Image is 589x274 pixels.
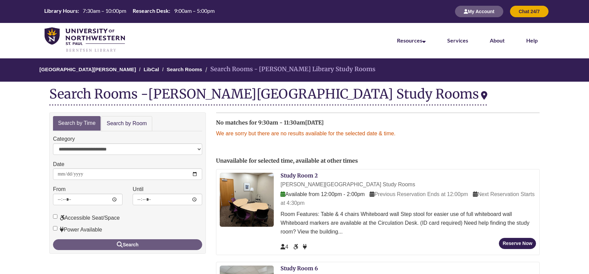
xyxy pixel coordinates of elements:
div: Search Rooms - [49,87,487,106]
span: Power Available [303,244,307,250]
span: Next Reservation Starts at 4:30pm [280,191,535,206]
div: Room Features: Table & 4 chairs Whiteboard wall Step stool for easier use of full whiteboard wall... [280,210,536,236]
p: We are sorry but there are no results available for the selected date & time. [216,129,540,138]
a: My Account [455,8,503,14]
input: Accessible Seat/Space [53,214,57,219]
a: LibCal [143,66,159,72]
label: Power Available [53,225,102,234]
span: Previous Reservation Ends at 12:00pm [370,191,468,197]
h2: Unavailable for selected time, available at other times [216,158,540,164]
span: Accessible Seat/Space [293,244,299,250]
th: Research Desk: [130,7,171,15]
a: Search by Room [101,116,152,131]
div: [PERSON_NAME][GEOGRAPHIC_DATA] Study Rooms [148,86,487,102]
label: Accessible Seat/Space [53,214,120,222]
a: [GEOGRAPHIC_DATA][PERSON_NAME] [39,66,136,72]
img: Study Room 2 [220,173,274,227]
a: Hours Today [42,7,217,16]
span: The capacity of this space [280,244,288,250]
a: Study Room 2 [280,172,318,179]
span: Available from 12:00pm - 2:00pm [280,191,365,197]
a: Search by Time [53,116,101,131]
a: Chat 24/7 [510,8,548,14]
a: Help [526,37,538,44]
button: My Account [455,6,503,17]
span: 7:30am – 10:00pm [83,7,126,14]
input: Power Available [53,226,57,230]
a: Search Rooms [167,66,202,72]
button: Chat 24/7 [510,6,548,17]
table: Hours Today [42,7,217,15]
label: Date [53,160,64,169]
a: About [490,37,505,44]
li: Search Rooms - [PERSON_NAME] Library Study Rooms [204,64,375,74]
img: UNWSP Library Logo [45,27,125,53]
label: Category [53,135,75,143]
a: Resources [397,37,426,44]
label: Until [133,185,143,194]
span: 9:00am – 5:00pm [174,7,215,14]
a: Study Room 6 [280,265,318,272]
div: [PERSON_NAME][GEOGRAPHIC_DATA] Study Rooms [280,180,536,189]
th: Library Hours: [42,7,80,15]
a: Services [447,37,468,44]
label: From [53,185,65,194]
nav: Breadcrumb [49,58,540,82]
button: Search [53,239,202,250]
h2: No matches for 9:30am - 11:30am[DATE] [216,120,540,126]
button: Reserve Now [499,238,536,249]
